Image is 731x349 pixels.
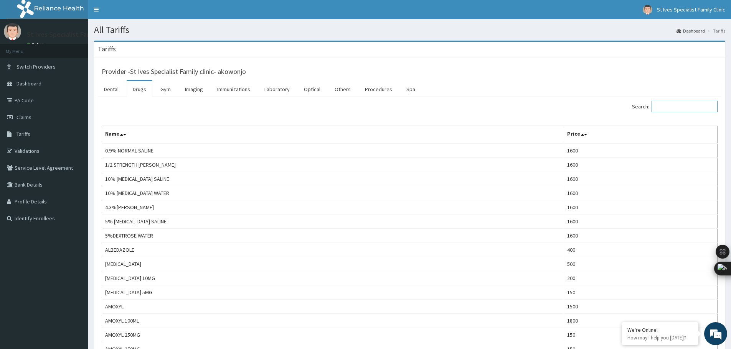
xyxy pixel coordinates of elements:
td: 1500 [564,300,718,314]
a: Procedures [359,81,398,97]
td: 1600 [564,158,718,172]
td: 150 [564,285,718,300]
a: Laboratory [258,81,296,97]
span: Switch Providers [17,63,56,70]
td: 1/2 STRENGTH [PERSON_NAME] [102,158,564,172]
a: Dashboard [677,28,705,34]
td: 1600 [564,172,718,186]
td: AMOXYL 250MG [102,328,564,342]
td: 1600 [564,215,718,229]
td: ALBEDAZOLE [102,243,564,257]
a: Optical [298,81,327,97]
img: User Image [4,23,21,40]
span: St Ives Specialist Family Clinic [657,6,725,13]
a: Dental [98,81,125,97]
a: Drugs [127,81,152,97]
td: 150 [564,328,718,342]
a: Online [27,42,45,47]
a: Gym [154,81,177,97]
td: 5% [MEDICAL_DATA] SALINE [102,215,564,229]
td: [MEDICAL_DATA] [102,257,564,271]
h1: All Tariffs [94,25,725,35]
td: 5%DEXTROSE WATER [102,229,564,243]
input: Search: [652,101,718,112]
img: User Image [643,5,652,15]
td: AMOXYL 100ML [102,314,564,328]
td: 1600 [564,200,718,215]
td: [MEDICAL_DATA] 5MG [102,285,564,300]
h3: Tariffs [98,46,116,52]
td: 200 [564,271,718,285]
td: 4.3%[PERSON_NAME] [102,200,564,215]
td: 1600 [564,143,718,158]
a: Others [328,81,357,97]
td: [MEDICAL_DATA] 10MG [102,271,564,285]
div: We're Online! [627,326,693,333]
th: Name [102,126,564,144]
span: Dashboard [17,80,41,87]
span: Claims [17,114,31,121]
label: Search: [632,101,718,112]
td: 0.9% NORMAL SALINE [102,143,564,158]
td: 10% [MEDICAL_DATA] WATER [102,186,564,200]
a: Spa [400,81,421,97]
h3: Provider - St Ives Specialist Family clinic- akowonjo [102,68,246,75]
td: 1800 [564,314,718,328]
td: 10% [MEDICAL_DATA] SALINE [102,172,564,186]
td: 1600 [564,229,718,243]
a: Immunizations [211,81,256,97]
td: AMOXYL [102,300,564,314]
span: Tariffs [17,131,30,138]
p: How may I help you today? [627,334,693,341]
td: 400 [564,243,718,257]
p: St Ives Specialist Family Clinic [27,31,117,38]
a: Imaging [179,81,209,97]
td: 500 [564,257,718,271]
th: Price [564,126,718,144]
li: Tariffs [706,28,725,34]
td: 1600 [564,186,718,200]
